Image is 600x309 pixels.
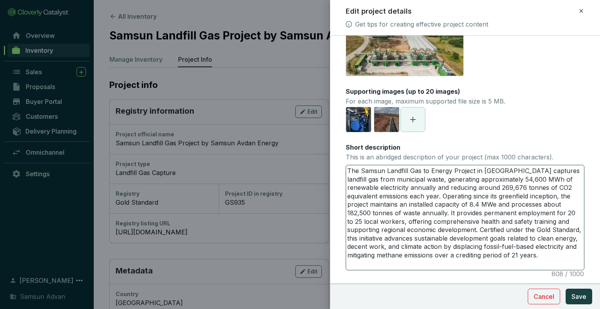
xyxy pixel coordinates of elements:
button: Cancel [528,289,560,304]
label: Long description [346,283,398,291]
button: Save [566,289,592,304]
label: Short description [346,143,400,152]
p: This is an abridged description of your project (max 1000 characters). [346,153,554,162]
label: Supporting images (up to 20 images) [346,87,460,96]
span: Save [571,292,586,301]
img: https://imagedelivery.net/OeX1-Pzk5r51De534GGSBA/prod/supply/projects/3eab04a52ffd4a4dbb2a37a3e7b... [374,107,399,132]
img: https://imagedelivery.net/OeX1-Pzk5r51De534GGSBA/prod/supply/projects/3eab04a52ffd4a4dbb2a37a3e7b... [346,107,371,132]
p: For each image, maximum supported file size is 5 MB. [346,97,505,106]
textarea: The Samsun Landfill Gas to Energy Project in [GEOGRAPHIC_DATA] captures landfill gas from municip... [346,165,584,270]
span: Cancel [534,292,554,301]
h2: Edit project details [346,6,412,16]
a: Get tips for creating effective project content [355,20,488,29]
